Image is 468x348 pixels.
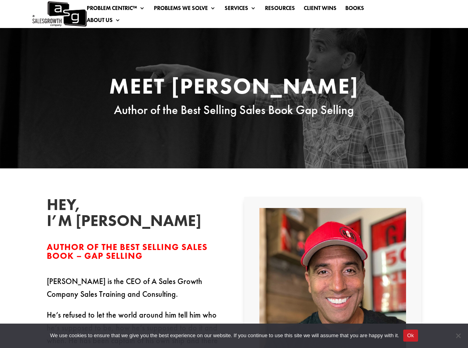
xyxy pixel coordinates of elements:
span: No [454,332,462,340]
a: Client Wins [304,5,337,14]
span: We use cookies to ensure that we give you the best experience on our website. If you continue to ... [50,332,399,340]
button: Ok [403,330,418,342]
a: Problem Centric™ [87,5,145,14]
h2: Hey, I’m [PERSON_NAME] [47,197,167,233]
a: Services [225,5,256,14]
span: Author of the Best Selling Sales Book – Gap Selling [47,241,207,262]
span: Author of the Best Selling Sales Book Gap Selling [114,102,354,118]
a: Books [345,5,364,14]
a: Problems We Solve [154,5,216,14]
a: Resources [265,5,295,14]
a: About Us [87,17,121,26]
h1: Meet [PERSON_NAME] [82,75,386,101]
p: [PERSON_NAME] is the CEO of A Sales Growth Company Sales Training and Consulting. [47,275,224,308]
